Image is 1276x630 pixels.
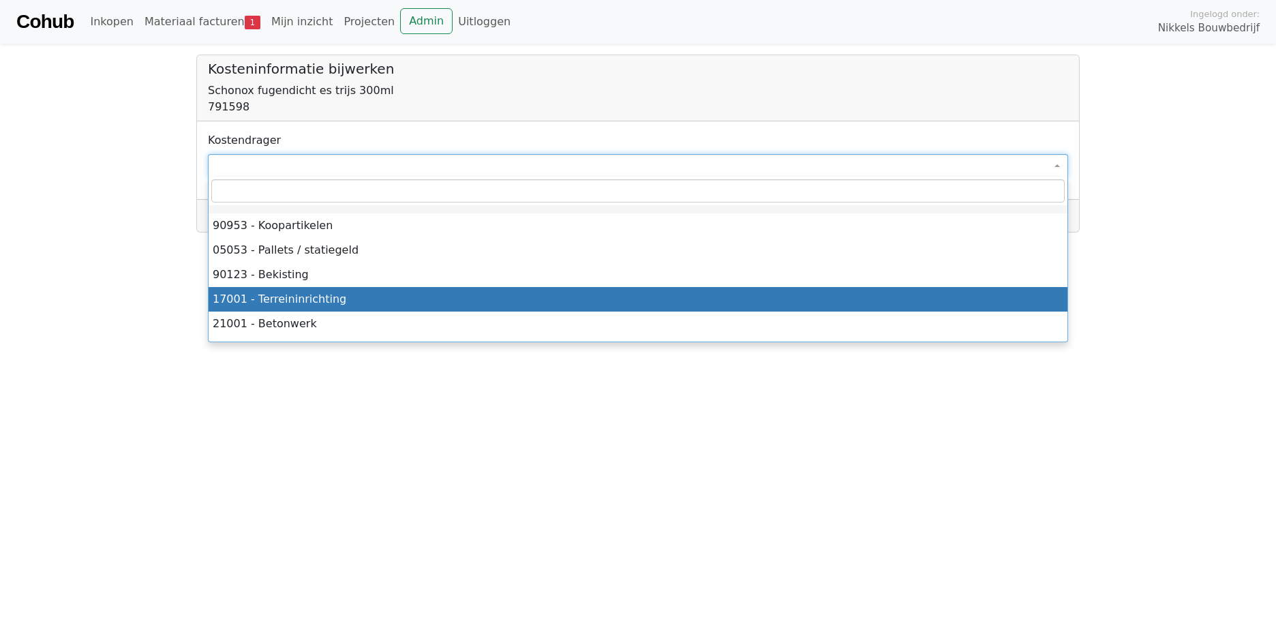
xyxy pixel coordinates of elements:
[208,99,1068,115] div: 791598
[209,336,1067,361] li: 21311 - [PERSON_NAME]
[245,16,260,29] span: 1
[208,82,1068,99] div: Schonox fugendicht es trijs 300ml
[16,5,74,38] a: Cohub
[85,8,138,35] a: Inkopen
[338,8,400,35] a: Projecten
[208,61,1068,77] h5: Kosteninformatie bijwerken
[208,132,281,149] label: Kostendrager
[453,8,516,35] a: Uitloggen
[209,287,1067,312] li: 17001 - Terreininrichting
[209,312,1067,336] li: 21001 - Betonwerk
[400,8,453,34] a: Admin
[209,238,1067,262] li: 05053 - Pallets / statiegeld
[1158,20,1260,36] span: Nikkels Bouwbedrijf
[209,262,1067,287] li: 90123 - Bekisting
[209,213,1067,238] li: 90953 - Koopartikelen
[266,8,339,35] a: Mijn inzicht
[139,8,266,35] a: Materiaal facturen1
[1190,7,1260,20] span: Ingelogd onder:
